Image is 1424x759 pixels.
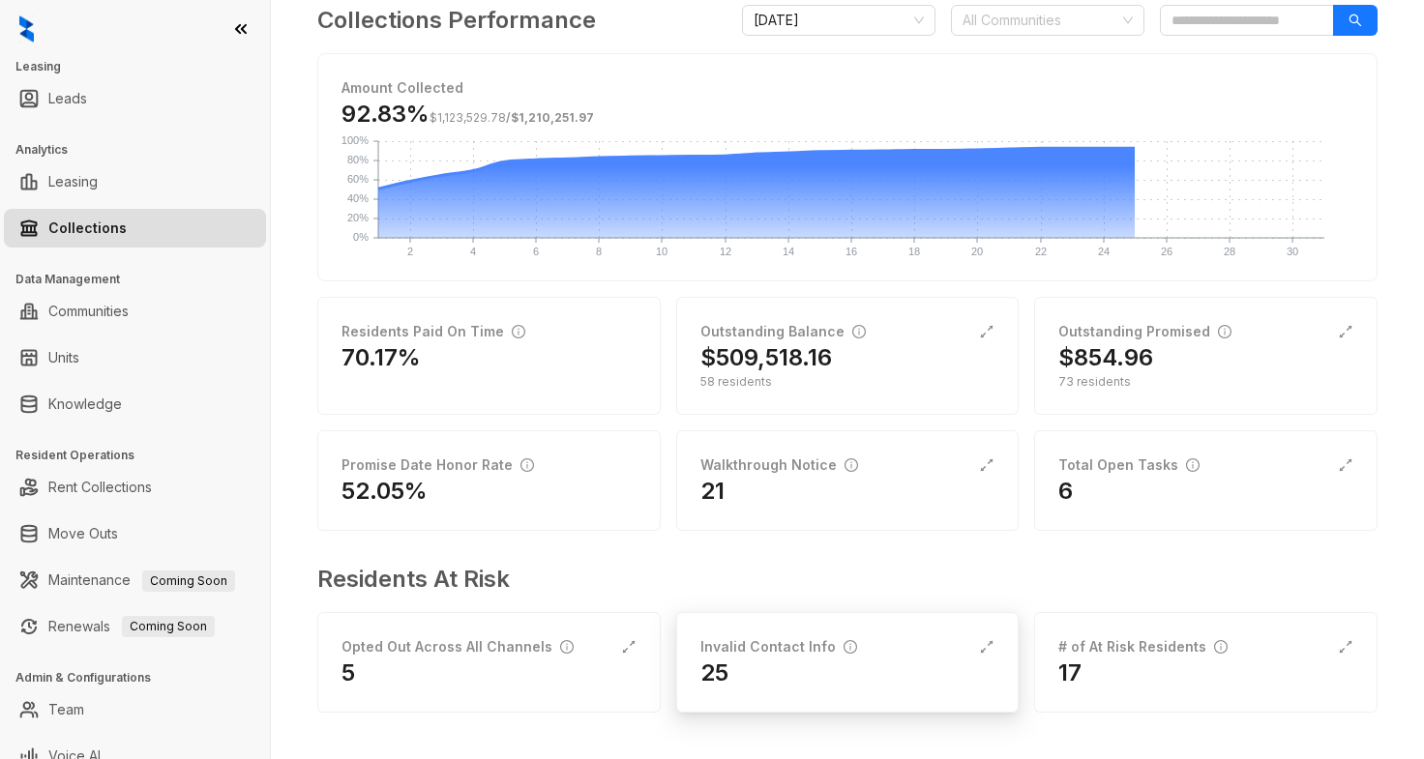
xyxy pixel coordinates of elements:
text: 60% [347,173,369,185]
li: Leasing [4,162,266,201]
li: Move Outs [4,514,266,553]
h3: Analytics [15,141,270,159]
text: 14 [783,246,794,257]
div: # of At Risk Residents [1058,636,1228,657]
h2: 52.05% [341,476,428,507]
text: 100% [341,134,369,146]
li: Communities [4,292,266,331]
a: Collections [48,209,127,248]
div: Invalid Contact Info [700,636,857,657]
span: info-circle [512,325,525,338]
div: Outstanding Balance [700,321,866,342]
a: Rent Collections [48,468,152,507]
a: Leads [48,79,87,118]
span: expand-alt [621,639,637,655]
h2: $509,518.16 [700,342,832,373]
text: 30 [1287,246,1298,257]
text: 10 [656,246,667,257]
text: 22 [1035,246,1047,257]
a: RenewalsComing Soon [48,607,215,646]
div: Promise Date Honor Rate [341,454,534,476]
h2: $854.96 [1058,342,1153,373]
h3: Resident Operations [15,447,270,464]
li: Rent Collections [4,468,266,507]
span: August 2025 [754,6,924,35]
h2: 5 [341,657,355,688]
text: 18 [908,246,920,257]
a: Units [48,338,79,377]
text: 26 [1161,246,1172,257]
text: 20 [971,246,983,257]
span: expand-alt [979,639,994,655]
h3: Residents At Risk [317,562,1362,597]
span: info-circle [844,640,857,654]
span: expand-alt [1338,639,1353,655]
span: info-circle [560,640,574,654]
li: Knowledge [4,385,266,423]
text: 12 [720,246,731,257]
span: $1,123,529.78 [430,110,506,125]
text: 40% [347,192,369,204]
span: info-circle [1214,640,1228,654]
a: Leasing [48,162,98,201]
div: Walkthrough Notice [700,454,858,476]
h3: Collections Performance [317,3,596,38]
strong: Amount Collected [341,79,463,96]
text: 16 [845,246,857,257]
a: Team [48,690,84,729]
text: 80% [347,154,369,165]
a: Communities [48,292,129,331]
span: search [1349,14,1362,27]
text: 24 [1098,246,1110,257]
text: 2 [407,246,413,257]
li: Units [4,338,266,377]
text: 8 [596,246,602,257]
h3: Leasing [15,58,270,75]
text: 20% [347,212,369,223]
li: Team [4,690,266,729]
span: $1,210,251.97 [511,110,594,125]
h2: 25 [700,657,728,688]
span: expand-alt [1338,457,1353,473]
li: Leads [4,79,266,118]
span: expand-alt [979,324,994,339]
div: Residents Paid On Time [341,321,525,342]
span: Coming Soon [142,570,235,592]
a: Knowledge [48,385,122,423]
div: Opted Out Across All Channels [341,636,574,657]
span: info-circle [520,458,534,472]
h2: 21 [700,476,725,507]
a: Move Outs [48,514,118,553]
h3: Data Management [15,271,270,288]
h2: 17 [1058,657,1082,688]
text: 0% [353,231,369,243]
span: expand-alt [1338,324,1353,339]
div: Total Open Tasks [1058,454,1200,476]
li: Renewals [4,607,266,646]
h3: Admin & Configurations [15,669,270,686]
div: 73 residents [1058,373,1353,391]
img: logo [19,15,34,43]
h3: 92.83% [341,99,594,130]
text: 28 [1224,246,1235,257]
text: 6 [533,246,539,257]
li: Maintenance [4,561,266,599]
text: 4 [470,246,476,257]
h2: 70.17% [341,342,421,373]
div: 58 residents [700,373,995,391]
span: info-circle [1218,325,1231,338]
span: info-circle [1186,458,1200,472]
span: / [430,110,594,125]
span: expand-alt [979,457,994,473]
h2: 6 [1058,476,1073,507]
div: Outstanding Promised [1058,321,1231,342]
li: Collections [4,209,266,248]
span: info-circle [845,458,858,472]
span: info-circle [852,325,866,338]
span: Coming Soon [122,616,215,637]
